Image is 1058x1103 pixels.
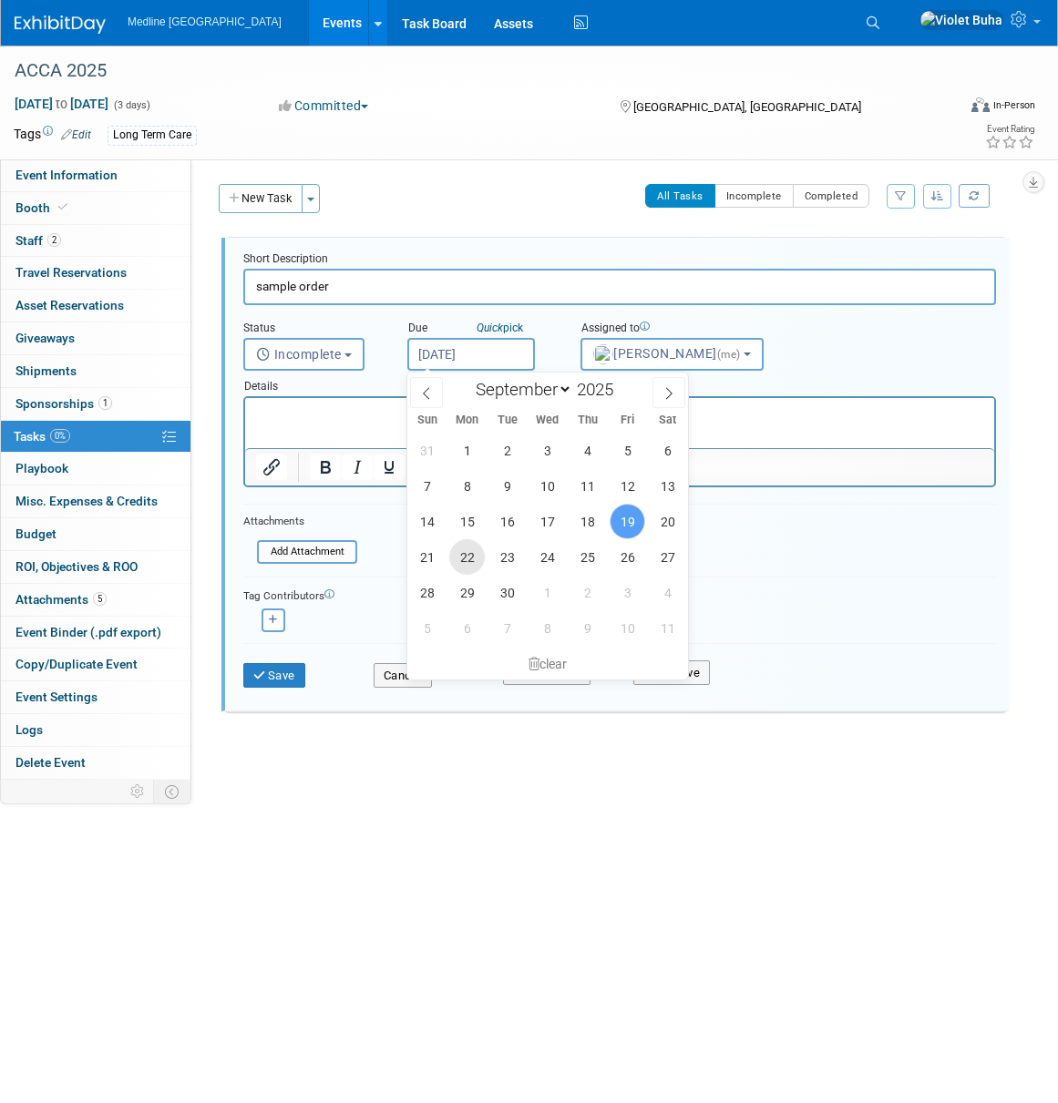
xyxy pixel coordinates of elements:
[645,184,715,208] button: All Tasks
[409,575,445,610] span: September 28, 2025
[243,371,996,396] div: Details
[15,526,56,541] span: Budget
[1,485,190,517] a: Misc. Expenses & Credits
[243,269,996,304] input: Name of task or a short description
[449,433,485,468] span: September 1, 2025
[409,610,445,646] span: October 5, 2025
[243,663,305,689] button: Save
[570,610,605,646] span: October 9, 2025
[633,100,861,114] span: [GEOGRAPHIC_DATA], [GEOGRAPHIC_DATA]
[447,414,488,426] span: Mon
[477,322,503,334] i: Quick
[15,461,68,475] span: Playbook
[409,539,445,575] span: September 21, 2025
[449,504,485,539] span: September 15, 2025
[1,355,190,387] a: Shipments
[310,454,341,480] button: Bold
[256,347,342,362] span: Incomplete
[449,610,485,646] span: October 6, 2025
[488,414,528,426] span: Tue
[580,338,764,371] button: [PERSON_NAME](me)
[15,689,98,704] span: Event Settings
[985,125,1034,134] div: Event Rating
[245,398,994,448] iframe: Rich Text Area
[14,96,109,112] span: [DATE] [DATE]
[243,514,357,529] div: Attachments
[793,184,870,208] button: Completed
[14,429,70,444] span: Tasks
[1,584,190,616] a: Attachments5
[473,321,527,335] a: Quickpick
[610,539,645,575] span: September 26, 2025
[529,575,565,610] span: October 1, 2025
[15,265,127,280] span: Travel Reservations
[409,433,445,468] span: August 31, 2025
[959,184,990,208] a: Refresh
[593,346,744,361] span: [PERSON_NAME]
[1,192,190,224] a: Booth
[610,504,645,539] span: September 19, 2025
[489,504,525,539] span: September 16, 2025
[1,649,190,680] a: Copy/Duplicate Event
[58,202,67,212] i: Booth reservation complete
[407,321,553,338] div: Due
[374,454,405,480] button: Underline
[243,585,996,604] div: Tag Contributors
[449,575,485,610] span: September 29, 2025
[15,200,71,215] span: Booth
[47,233,61,247] span: 2
[650,468,685,504] span: September 13, 2025
[15,755,86,770] span: Delete Event
[219,184,303,213] button: New Task
[919,10,1003,30] img: Violet Buha
[1,421,190,453] a: Tasks0%
[610,433,645,468] span: September 5, 2025
[15,233,61,248] span: Staff
[409,504,445,539] span: September 14, 2025
[650,610,685,646] span: October 11, 2025
[15,396,112,411] span: Sponsorships
[1,322,190,354] a: Giveaways
[1,551,190,583] a: ROI, Objectives & ROO
[610,610,645,646] span: October 10, 2025
[15,15,106,34] img: ExhibitDay
[15,657,138,671] span: Copy/Duplicate Event
[489,433,525,468] span: September 2, 2025
[1,159,190,191] a: Event Information
[529,504,565,539] span: September 17, 2025
[243,251,996,269] div: Short Description
[407,414,447,426] span: Sun
[570,504,605,539] span: September 18, 2025
[122,780,154,803] td: Personalize Event Tab Strip
[256,454,287,480] button: Insert/edit link
[610,575,645,610] span: October 3, 2025
[529,433,565,468] span: September 3, 2025
[467,378,572,401] select: Month
[489,575,525,610] span: September 30, 2025
[243,321,380,338] div: Status
[15,331,75,345] span: Giveaways
[580,321,748,338] div: Assigned to
[154,780,191,803] td: Toggle Event Tabs
[489,610,525,646] span: October 7, 2025
[877,95,1035,122] div: Event Format
[529,610,565,646] span: October 8, 2025
[342,454,373,480] button: Italic
[714,184,794,208] button: Incomplete
[93,592,107,606] span: 5
[648,414,688,426] span: Sat
[529,539,565,575] span: September 24, 2025
[407,338,535,371] input: Due Date
[528,414,568,426] span: Wed
[570,539,605,575] span: September 25, 2025
[1,290,190,322] a: Asset Reservations
[1,453,190,485] a: Playbook
[15,625,161,639] span: Event Binder (.pdf export)
[272,97,375,115] button: Committed
[992,98,1035,112] div: In-Person
[717,348,741,361] span: (me)
[1,518,190,550] a: Budget
[610,468,645,504] span: September 12, 2025
[8,55,935,87] div: ACCA 2025
[650,575,685,610] span: October 4, 2025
